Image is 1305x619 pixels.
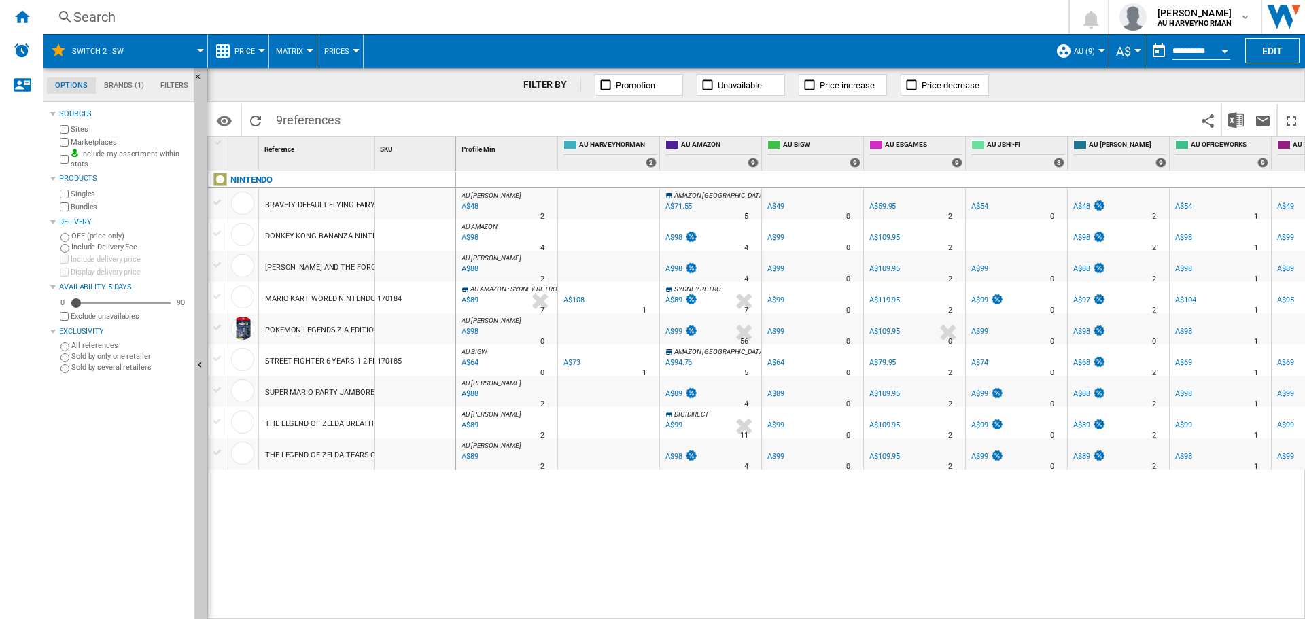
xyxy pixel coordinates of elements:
[969,137,1067,171] div: AU JBHI-FI 8 offers sold by AU JBHI-FI
[47,77,96,94] md-tab-item: Options
[1152,210,1156,224] div: Delivery Time : 2 days
[1175,264,1192,273] div: A$98
[765,231,784,245] div: A$99
[1092,387,1106,399] img: promotionV3.png
[969,262,988,276] div: A$99
[71,149,79,157] img: mysite-bg-18x18.png
[71,362,188,372] label: Sold by several retailers
[1277,202,1294,211] div: A$49
[1228,112,1244,128] img: excel-24x24.png
[663,231,698,245] div: A$98
[1116,44,1131,58] span: A$
[595,74,683,96] button: Promotion
[663,450,698,463] div: A$98
[1155,158,1166,168] div: 9 offers sold by AU KOGAN
[269,104,347,132] span: 9
[869,358,896,367] div: A$79.95
[665,202,692,211] div: A$71.55
[60,190,69,198] input: Singles
[767,452,784,461] div: A$99
[1277,264,1294,273] div: A$89
[665,389,682,398] div: A$89
[462,254,521,262] span: AU [PERSON_NAME]
[922,80,979,90] span: Price decrease
[1116,34,1138,68] button: A$
[1277,296,1294,304] div: A$95
[377,137,455,158] div: SKU Sort None
[616,80,655,90] span: Promotion
[462,192,521,199] span: AU [PERSON_NAME]
[969,356,988,370] div: A$74
[867,450,900,463] div: A$109.95
[684,450,698,461] img: promotionV3.png
[60,138,69,147] input: Marketplaces
[971,389,988,398] div: A$99
[990,419,1004,430] img: promotionV3.png
[60,342,69,351] input: All references
[1158,6,1232,20] span: [PERSON_NAME]
[846,241,850,255] div: Delivery Time : 0 day
[72,47,124,56] span: Switch 2 _SW
[60,233,69,242] input: OFF (price only)
[71,137,188,147] label: Marketplaces
[1119,3,1147,31] img: profile.jpg
[1275,231,1294,245] div: A$99
[869,452,900,461] div: A$109.95
[262,137,374,158] div: Sort None
[869,389,900,398] div: A$109.95
[1275,294,1294,307] div: A$95
[765,137,863,171] div: AU BIGW 9 offers sold by AU BIGW
[948,210,952,224] div: Delivery Time : 2 days
[767,421,784,429] div: A$99
[1191,140,1268,152] span: AU OFFICEWORKS
[73,7,1033,26] div: Search
[765,387,784,401] div: A$89
[561,356,580,370] div: A$73
[265,283,412,315] div: MARIO KART WORLD NINTENDO SWITCH 2
[60,125,69,134] input: Sites
[1275,419,1294,432] div: A$99
[1071,262,1106,276] div: A$88
[1152,241,1156,255] div: Delivery Time : 2 days
[231,137,258,158] div: Sort None
[767,389,784,398] div: A$89
[646,158,657,168] div: 2 offers sold by AU HARVEYNORMAN
[540,272,544,286] div: Delivery Time : 2 days
[1173,294,1196,307] div: A$104
[1074,34,1102,68] button: AU (9)
[867,356,896,370] div: A$79.95
[540,241,544,255] div: Delivery Time : 4 days
[1254,210,1258,224] div: Delivery Time : 1 day
[59,217,188,228] div: Delivery
[765,419,784,432] div: A$99
[459,231,478,245] div: Last updated : Friday, 29 August 2025 07:02
[152,77,196,94] md-tab-item: Filters
[523,78,581,92] div: FILTER BY
[990,294,1004,305] img: promotionV3.png
[1074,47,1095,56] span: AU (9)
[674,192,765,199] span: AMAZON [GEOGRAPHIC_DATA]
[1152,272,1156,286] div: Delivery Time : 2 days
[850,158,860,168] div: 9 offers sold by AU BIGW
[1173,450,1192,463] div: A$98
[1073,421,1090,429] div: A$89
[60,353,69,362] input: Sold by only one retailer
[663,419,682,432] div: A$99
[60,312,69,321] input: Display delivery price
[869,233,900,242] div: A$109.95
[1173,419,1192,432] div: A$99
[663,387,698,401] div: A$89
[987,140,1064,152] span: AU JBHI-FI
[71,202,188,212] label: Bundles
[684,231,698,243] img: promotionV3.png
[684,262,698,274] img: promotionV3.png
[561,294,585,307] div: A$108
[1071,325,1106,338] div: A$98
[234,34,262,68] button: Price
[1173,231,1192,245] div: A$98
[820,80,875,90] span: Price increase
[1173,200,1192,213] div: A$54
[60,268,69,277] input: Display delivery price
[96,77,152,94] md-tab-item: Brands (1)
